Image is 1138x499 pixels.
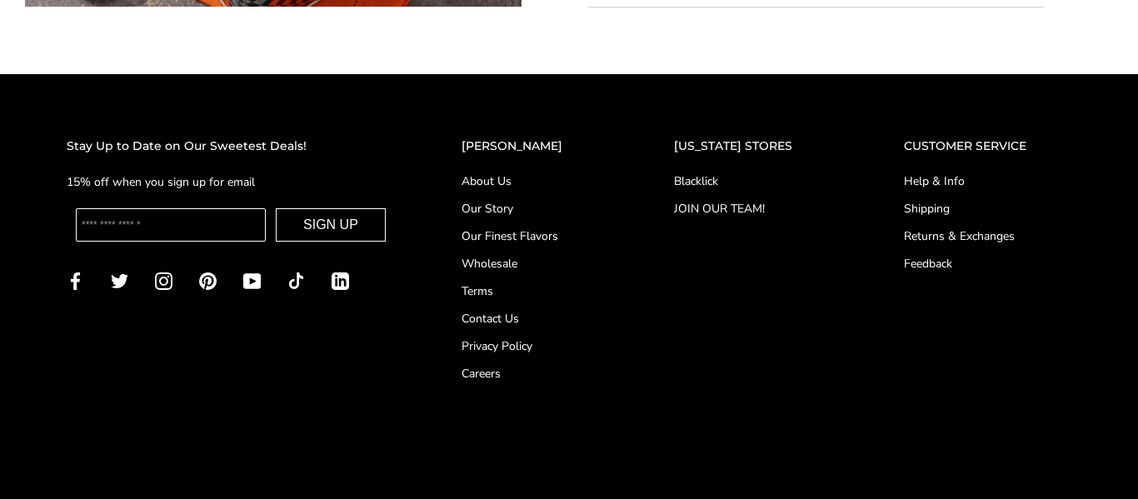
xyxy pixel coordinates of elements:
a: Help & Info [904,172,1071,190]
a: Wholesale [462,255,607,272]
input: Enter your email [76,208,266,242]
a: Our Story [462,200,607,217]
a: Shipping [904,200,1071,217]
a: Feedback [904,255,1071,272]
button: SIGN UP [276,208,386,242]
a: YouTube [243,271,261,290]
a: Terms [462,282,607,300]
a: About Us [462,172,607,190]
a: Instagram [155,271,172,290]
h2: [US_STATE] STORES [674,137,837,156]
h2: Stay Up to Date on Our Sweetest Deals! [67,137,395,156]
a: Twitter [111,271,128,290]
a: Careers [462,365,607,382]
a: Privacy Policy [462,337,607,355]
a: JOIN OUR TEAM! [674,200,837,217]
h2: [PERSON_NAME] [462,137,607,156]
a: Contact Us [462,310,607,327]
p: 15% off when you sign up for email [67,172,395,192]
a: Returns & Exchanges [904,227,1071,245]
a: LinkedIn [332,271,349,290]
a: Blacklick [674,172,837,190]
a: TikTok [287,271,305,290]
h2: CUSTOMER SERVICE [904,137,1071,156]
a: Pinterest [199,271,217,290]
a: Our Finest Flavors [462,227,607,245]
a: Facebook [67,271,84,290]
